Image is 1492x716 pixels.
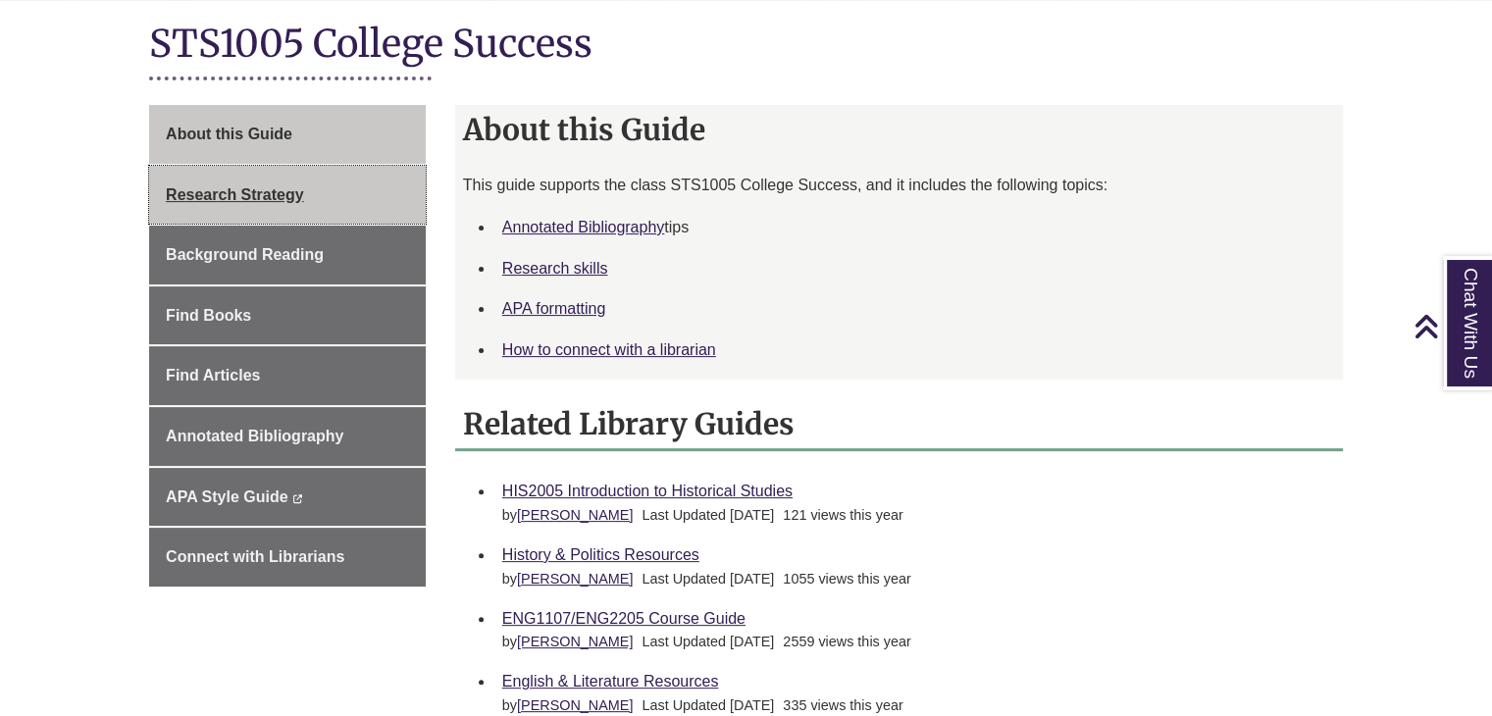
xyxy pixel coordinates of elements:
div: Guide Page Menu [149,105,426,587]
a: Research Strategy [149,166,426,225]
h1: STS1005 College Success [149,20,1343,72]
span: Connect with Librarians [166,548,344,565]
h2: About this Guide [455,105,1343,154]
span: Annotated Bibliography [166,428,343,444]
li: tips [494,207,1335,248]
a: How to connect with a librarian [502,341,716,358]
a: Background Reading [149,226,426,284]
span: Last Updated [DATE] [642,571,774,587]
a: [PERSON_NAME] [517,507,633,523]
span: Research Strategy [166,186,304,203]
a: [PERSON_NAME] [517,634,633,649]
a: [PERSON_NAME] [517,697,633,713]
span: Last Updated [DATE] [642,634,774,649]
span: by [502,507,638,523]
h2: Related Library Guides [455,399,1343,451]
a: Find Books [149,286,426,345]
span: Find Books [166,307,251,324]
span: About this Guide [166,126,292,142]
a: History & Politics Resources [502,546,699,563]
a: Back to Top [1414,313,1487,339]
a: Annotated Bibliography [149,407,426,466]
span: by [502,571,638,587]
p: This guide supports the class STS1005 College Success, and it includes the following topics: [463,174,1335,197]
a: [PERSON_NAME] [517,571,633,587]
a: HIS2005 Introduction to Historical Studies [502,483,793,499]
a: Find Articles [149,346,426,405]
a: ENG1107/ENG2205 Course Guide [502,610,746,627]
span: Find Articles [166,367,260,384]
a: APA formatting [502,300,606,317]
span: 121 views this year [783,507,902,523]
i: This link opens in a new window [292,494,303,503]
a: English & Literature Resources [502,673,719,690]
span: Background Reading [166,246,324,263]
span: Last Updated [DATE] [642,697,774,713]
span: by [502,634,638,649]
span: Last Updated [DATE] [642,507,774,523]
span: 1055 views this year [783,571,910,587]
span: by [502,697,638,713]
span: 335 views this year [783,697,902,713]
a: Connect with Librarians [149,528,426,587]
a: About this Guide [149,105,426,164]
a: Research skills [502,260,608,277]
span: APA Style Guide [166,488,287,505]
a: APA Style Guide [149,468,426,527]
a: Annotated Bibliography [502,219,664,235]
span: 2559 views this year [783,634,910,649]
